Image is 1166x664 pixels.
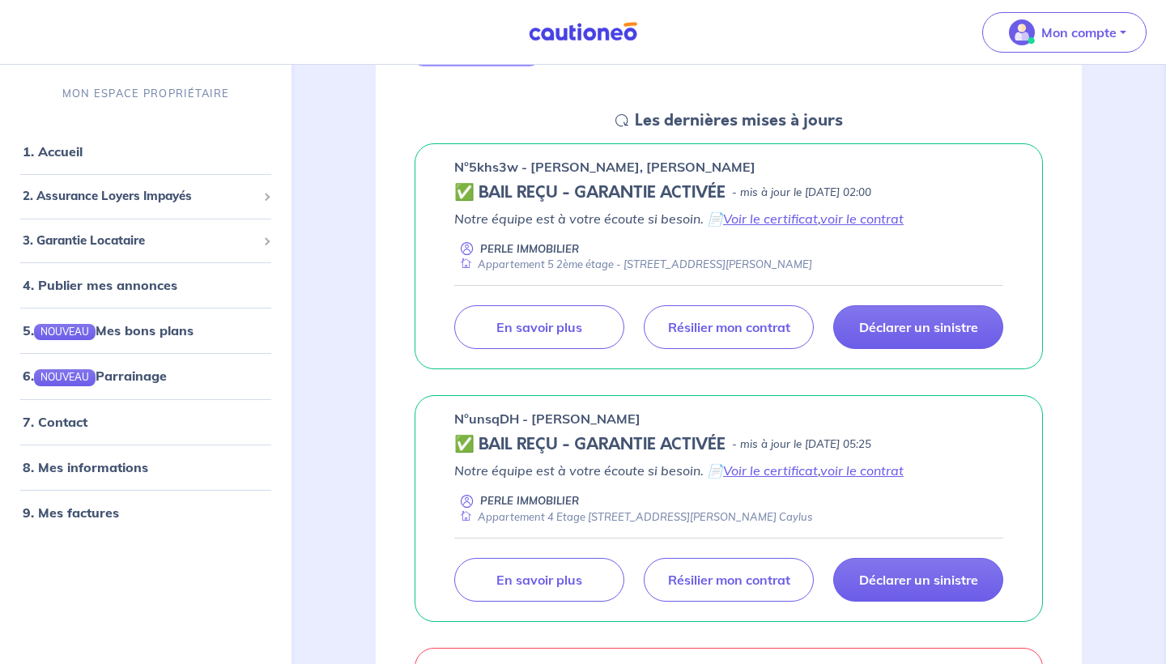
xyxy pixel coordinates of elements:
div: 5.NOUVEAUMes bons plans [6,314,285,347]
p: Résilier mon contrat [668,572,790,588]
p: En savoir plus [496,319,582,335]
p: MON ESPACE PROPRIÉTAIRE [62,86,229,101]
div: state: CONTRACT-VALIDATED, Context: LESS-THAN-20-DAYS,MAYBE-CERTIFICATE,ALONE,LESSOR-DOCUMENTS [454,435,1003,454]
div: 9. Mes factures [6,496,285,529]
div: 7. Contact [6,406,285,438]
div: 4. Publier mes annonces [6,269,285,301]
img: illu_account_valid_menu.svg [1009,19,1035,45]
p: En savoir plus [496,572,582,588]
div: 2. Assurance Loyers Impayés [6,181,285,212]
div: 6.NOUVEAUParrainage [6,360,285,392]
h5: Les dernières mises à jours [635,111,843,130]
a: En savoir plus [454,558,624,602]
p: Mon compte [1041,23,1117,42]
span: 2. Assurance Loyers Impayés [23,187,257,206]
h5: ✅ BAIL REÇU - GARANTIE ACTIVÉE [454,183,726,202]
a: Déclarer un sinistre [833,305,1003,349]
p: n°unsqDH - [PERSON_NAME] [454,409,640,428]
div: Appartement 5 2ème étage - [STREET_ADDRESS][PERSON_NAME] [454,257,812,272]
a: Résilier mon contrat [644,558,814,602]
a: En savoir plus [454,305,624,349]
a: 5.NOUVEAUMes bons plans [23,322,194,338]
p: PERLE IMMOBILIER [480,493,579,509]
a: Voir le certificat [723,211,818,227]
p: PERLE IMMOBILIER [480,241,579,257]
p: - mis à jour le [DATE] 02:00 [732,185,871,201]
a: voir le contrat [820,211,904,227]
p: n°5khs3w - [PERSON_NAME], [PERSON_NAME] [454,157,755,177]
a: 8. Mes informations [23,459,148,475]
h6: MES GARANTIES EN COURS [545,49,718,65]
a: 6.NOUVEAUParrainage [23,368,167,384]
a: Voir le certificat [723,462,818,479]
div: 3. Garantie Locataire [6,225,285,257]
div: 1. Accueil [6,135,285,168]
p: Notre équipe est à votre écoute si besoin. 📄 , [454,209,1003,228]
div: state: CONTRACT-VALIDATED, Context: LESS-THAN-20-DAYS,MAYBE-CERTIFICATE,RELATIONSHIP,LESSOR-DOCUM... [454,183,1003,202]
a: 1. Accueil [23,143,83,160]
p: - mis à jour le [DATE] 05:25 [732,436,871,453]
h5: ✅ BAIL REÇU - GARANTIE ACTIVÉE [454,435,726,454]
p: Notre équipe est à votre écoute si besoin. 📄 , [454,461,1003,480]
span: 3. Garantie Locataire [23,232,257,250]
a: Résilier mon contrat [644,305,814,349]
img: Cautioneo [522,22,644,42]
a: voir le contrat [820,462,904,479]
div: Appartement 4 Etage [STREET_ADDRESS][PERSON_NAME] Caylus [454,509,812,525]
a: Déclarer un sinistre [833,558,1003,602]
a: 9. Mes factures [23,504,119,521]
p: Résilier mon contrat [668,319,790,335]
a: 4. Publier mes annonces [23,277,177,293]
p: Déclarer un sinistre [859,319,978,335]
p: Déclarer un sinistre [859,572,978,588]
div: 8. Mes informations [6,451,285,483]
button: illu_account_valid_menu.svgMon compte [982,12,1147,53]
a: 7. Contact [23,414,87,430]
